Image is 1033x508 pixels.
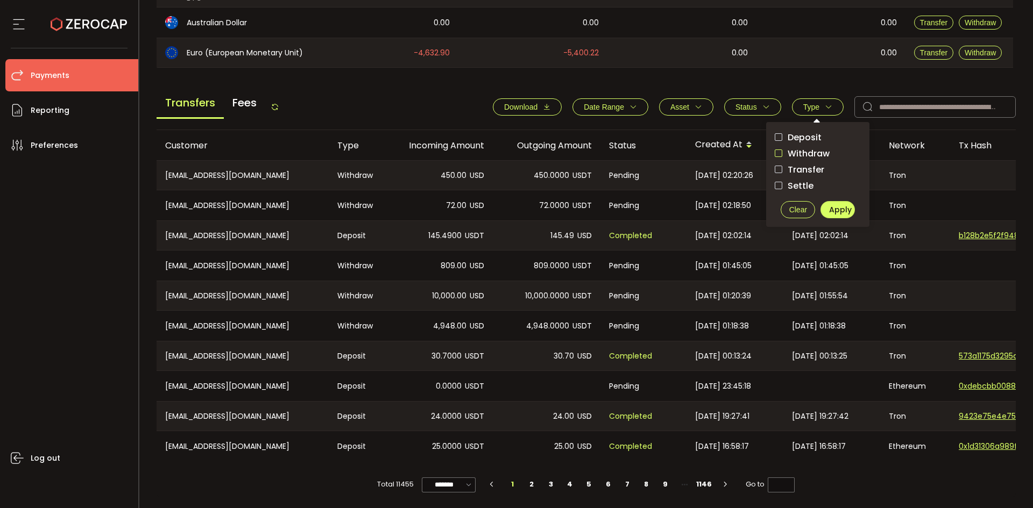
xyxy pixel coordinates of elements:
span: 145.4900 [428,230,462,242]
span: [DATE] 01:20:39 [695,290,751,302]
span: USD [577,440,592,453]
span: USDT [572,199,592,212]
span: 25.0000 [432,440,462,453]
div: [EMAIL_ADDRESS][DOMAIN_NAME] [157,431,329,461]
button: Asset [659,98,713,116]
span: USD [577,230,592,242]
span: USDT [572,169,592,182]
span: [DATE] 02:02:14 [695,230,752,242]
span: Fees [224,88,265,117]
div: Tron [880,281,950,310]
li: 3 [541,477,561,492]
span: Pending [609,260,639,272]
span: Pending [609,380,639,392]
span: Status [735,103,757,111]
span: 0.00 [732,17,748,29]
span: Settle [782,181,813,191]
button: Apply [820,201,855,218]
div: Withdraw [329,161,385,190]
div: Tron [880,251,950,281]
span: Preferences [31,138,78,153]
button: Transfer [914,16,954,30]
div: Withdraw [329,311,385,341]
span: Pending [609,320,639,332]
li: 6 [598,477,618,492]
div: Deposit [329,221,385,250]
iframe: Chat Widget [979,456,1033,508]
div: Withdraw [329,190,385,220]
span: Euro (European Monetary Unit) [187,47,303,59]
span: Australian Dollar [187,17,247,28]
li: 9 [656,477,675,492]
div: [EMAIL_ADDRESS][DOMAIN_NAME] [157,281,329,310]
button: Clear [781,201,815,218]
span: 25.00 [554,440,574,453]
span: USD [577,350,592,362]
button: Withdraw [959,16,1002,30]
span: USD [470,199,484,212]
span: Completed [609,410,652,423]
div: Tron [880,341,950,370]
div: Ethereum [880,371,950,401]
span: -4,632.90 [414,47,450,59]
span: Clear [789,205,807,214]
span: USD [577,410,592,423]
div: Withdraw [329,281,385,310]
li: 5 [579,477,599,492]
div: Created At [687,136,783,154]
span: [DATE] 16:58:17 [695,440,749,453]
span: 10,000.0000 [525,290,569,302]
span: 24.00 [553,410,574,423]
span: Transfer [920,18,948,27]
span: Pending [609,199,639,212]
div: Withdraw [329,251,385,281]
span: 0.00 [434,17,450,29]
span: 450.00 [441,169,466,182]
button: Download [493,98,562,116]
span: 0.00 [881,47,897,59]
span: USDT [572,290,592,302]
span: [DATE] 00:13:25 [792,350,847,362]
span: [DATE] 16:58:17 [792,440,846,453]
span: Pending [609,169,639,182]
span: Withdraw [965,48,996,57]
span: 30.7000 [431,350,462,362]
span: Transfer [920,48,948,57]
span: 24.0000 [431,410,462,423]
span: Transfer [782,164,824,175]
span: [DATE] 01:18:38 [792,320,846,332]
button: Transfer [914,46,954,60]
span: Completed [609,350,652,362]
div: Deposit [329,431,385,461]
span: Deposit [782,132,822,142]
li: 4 [560,477,579,492]
span: 72.00 [446,199,466,212]
div: Tron [880,311,950,341]
span: [DATE] 02:20:26 [695,169,753,182]
span: 0.0000 [436,380,462,392]
button: Status [724,98,781,116]
div: [EMAIL_ADDRESS][DOMAIN_NAME] [157,190,329,220]
span: 450.0000 [534,169,569,182]
span: Reporting [31,103,69,118]
span: Go to [746,477,795,492]
span: [DATE] 19:27:41 [695,410,749,423]
li: 1 [503,477,522,492]
div: [EMAIL_ADDRESS][DOMAIN_NAME] [157,311,329,341]
span: Date Range [584,103,624,111]
div: [EMAIL_ADDRESS][DOMAIN_NAME] [157,221,329,250]
div: [EMAIL_ADDRESS][DOMAIN_NAME] [157,341,329,370]
span: [DATE] 19:27:42 [792,410,848,423]
span: USDT [465,410,484,423]
span: USD [470,260,484,272]
span: Log out [31,450,60,466]
div: Tron [880,161,950,190]
div: Outgoing Amount [493,139,600,152]
div: Deposit [329,371,385,401]
span: Withdraw [782,148,830,159]
span: [DATE] 01:45:05 [792,260,848,272]
span: Transfers [157,88,224,119]
span: [DATE] 01:45:05 [695,260,752,272]
button: Date Range [572,98,648,116]
span: 0.00 [583,17,599,29]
